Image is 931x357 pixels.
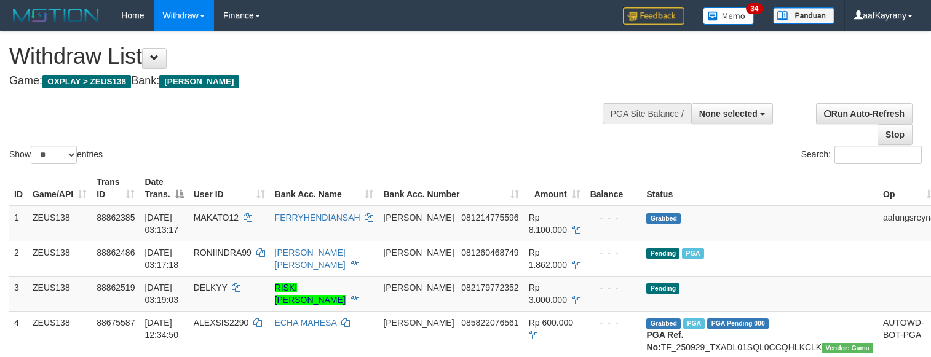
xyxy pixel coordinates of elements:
th: Game/API: activate to sort column ascending [28,171,92,206]
span: 88675587 [97,318,135,328]
span: Grabbed [646,318,681,329]
th: Amount: activate to sort column ascending [524,171,585,206]
th: ID [9,171,28,206]
img: Feedback.jpg [623,7,684,25]
select: Showentries [31,146,77,164]
span: [PERSON_NAME] [383,318,454,328]
h1: Withdraw List [9,44,608,69]
img: panduan.png [773,7,834,24]
th: Balance [585,171,642,206]
th: Status [641,171,878,206]
td: 1 [9,206,28,241]
span: 88862385 [97,213,135,222]
span: Grabbed [646,213,681,224]
span: Rp 3.000.000 [529,283,567,305]
span: [DATE] 12:34:50 [145,318,178,340]
a: FERRYHENDIANSAH [275,213,360,222]
span: DELKYY [194,283,228,292]
span: Marked by aafkaynarin [682,248,703,259]
th: Bank Acc. Number: activate to sort column ascending [378,171,523,206]
span: Marked by aafpengsreynich [683,318,705,329]
a: ECHA MAHESA [275,318,336,328]
td: ZEUS138 [28,241,92,276]
th: Bank Acc. Name: activate to sort column ascending [270,171,379,206]
input: Search: [834,146,922,164]
label: Show entries [9,146,103,164]
span: None selected [699,109,758,119]
h4: Game: Bank: [9,75,608,87]
td: 2 [9,241,28,276]
a: Run Auto-Refresh [816,103,913,124]
span: [DATE] 03:19:03 [145,283,178,305]
div: - - - [590,316,637,329]
span: Rp 8.100.000 [529,213,567,235]
span: [PERSON_NAME] [383,283,454,292]
span: Copy 081260468749 to clipboard [461,248,518,257]
span: RONIINDRA99 [194,248,252,257]
span: [PERSON_NAME] [383,213,454,222]
span: [DATE] 03:17:18 [145,248,178,270]
span: [DATE] 03:13:17 [145,213,178,235]
div: PGA Site Balance / [603,103,691,124]
img: Button%20Memo.svg [703,7,755,25]
span: Pending [646,248,679,259]
span: ALEXSIS2290 [194,318,249,328]
div: - - - [590,281,637,294]
label: Search: [801,146,922,164]
span: 34 [746,3,763,14]
th: User ID: activate to sort column ascending [189,171,270,206]
span: Rp 600.000 [529,318,573,328]
td: 3 [9,276,28,311]
span: MAKATO12 [194,213,239,222]
div: - - - [590,246,637,259]
th: Trans ID: activate to sort column ascending [92,171,140,206]
span: [PERSON_NAME] [159,75,239,88]
td: ZEUS138 [28,206,92,241]
span: Pending [646,283,679,294]
button: None selected [691,103,773,124]
span: Rp 1.862.000 [529,248,567,270]
a: RISKI [PERSON_NAME] [275,283,346,305]
span: 88862519 [97,283,135,292]
a: Stop [878,124,913,145]
span: Copy 081214775596 to clipboard [461,213,518,222]
b: PGA Ref. No: [646,330,683,352]
td: ZEUS138 [28,276,92,311]
span: Copy 085822076561 to clipboard [461,318,518,328]
span: Vendor URL: https://trx31.1velocity.biz [822,343,873,353]
a: [PERSON_NAME] [PERSON_NAME] [275,248,346,270]
span: Copy 082179772352 to clipboard [461,283,518,292]
span: PGA Pending [707,318,769,329]
span: 88862486 [97,248,135,257]
span: OXPLAY > ZEUS138 [42,75,131,88]
img: MOTION_logo.png [9,6,103,25]
th: Date Trans.: activate to sort column descending [140,171,188,206]
span: [PERSON_NAME] [383,248,454,257]
div: - - - [590,211,637,224]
